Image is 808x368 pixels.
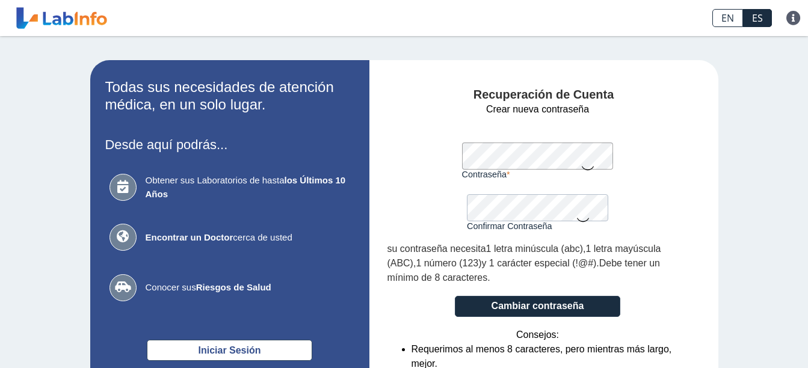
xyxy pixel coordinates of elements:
[387,88,700,102] h4: Recuperación de Cuenta
[467,221,608,231] label: Confirmar Contraseña
[146,281,350,295] span: Conocer sus
[486,102,589,117] span: Crear nueva contraseña
[146,174,350,201] span: Obtener sus Laboratorios de hasta
[462,170,614,179] label: Contraseña
[516,328,559,342] span: Consejos:
[416,258,481,268] span: 1 número (123)
[146,231,350,245] span: cerca de usted
[712,9,743,27] a: EN
[146,175,346,199] b: los Últimos 10 Años
[486,244,583,254] span: 1 letra minúscula (abc)
[105,137,354,152] h3: Desde aquí podrás...
[455,296,620,317] button: Cambiar contraseña
[196,282,271,292] b: Riesgos de Salud
[147,340,312,361] button: Iniciar Sesión
[481,258,596,268] span: y 1 carácter especial (!@#)
[387,242,688,285] div: , , . .
[146,232,233,242] b: Encontrar un Doctor
[743,9,772,27] a: ES
[105,79,354,114] h2: Todas sus necesidades de atención médica, en un solo lugar.
[387,244,486,254] span: su contraseña necesita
